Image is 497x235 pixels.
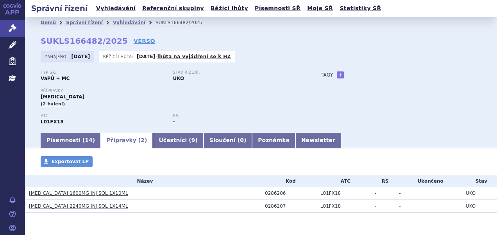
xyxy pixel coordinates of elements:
[240,137,244,143] span: 0
[265,190,316,196] div: 0286206
[337,71,344,78] a: +
[134,37,155,45] a: VERSO
[462,175,497,187] th: Stav
[29,203,128,209] a: [MEDICAL_DATA] 2240MG INJ SOL 1X14ML
[295,133,341,148] a: Newsletter
[41,89,305,93] p: Přípravky:
[137,53,231,60] p: -
[399,203,401,209] span: -
[204,133,252,148] a: Sloučení (0)
[395,175,462,187] th: Ukončeno
[29,190,128,196] a: [MEDICAL_DATA] 1600MG INJ SOL 1X10ML
[462,187,497,200] td: UKO
[316,187,371,200] td: AMIVANTAMAB
[371,175,395,187] th: RS
[156,17,212,28] li: SUKLS166482/2025
[141,137,145,143] span: 2
[261,175,316,187] th: Kód
[157,54,231,59] a: lhůta na vyjádření se k HZ
[173,76,184,81] strong: UKO
[41,101,65,107] span: (2 balení)
[337,3,383,14] a: Statistiky SŘ
[113,20,145,25] a: Vyhledávání
[94,3,138,14] a: Vyhledávání
[52,159,89,164] span: Exportovat LP
[41,133,101,148] a: Písemnosti (14)
[41,36,128,46] strong: SUKLS166482/2025
[208,3,250,14] a: Běžící lhůty
[101,133,153,148] a: Přípravky (2)
[462,200,497,213] td: UKO
[173,70,297,75] p: Stav řízení:
[41,70,165,75] p: Typ SŘ:
[375,203,376,209] span: -
[25,175,261,187] th: Název
[153,133,203,148] a: Účastníci (9)
[66,20,103,25] a: Správní řízení
[41,114,165,118] p: ATC:
[41,20,56,25] a: Domů
[265,203,316,209] div: 0286207
[137,54,156,59] strong: [DATE]
[25,3,94,14] h2: Správní řízení
[252,3,303,14] a: Písemnosti SŘ
[45,53,69,60] span: Zahájeno:
[173,114,297,118] p: RS:
[72,54,90,59] strong: [DATE]
[41,76,70,81] strong: VaPÚ + MC
[103,53,135,60] span: Běžící lhůta:
[316,200,371,213] td: AMIVANTAMAB
[321,70,333,80] h3: Tagy
[140,3,206,14] a: Referenční skupiny
[173,119,175,125] strong: -
[399,190,401,196] span: -
[305,3,335,14] a: Moje SŘ
[375,190,376,196] span: -
[316,175,371,187] th: ATC
[41,94,84,100] span: [MEDICAL_DATA]
[41,119,64,125] strong: AMIVANTAMAB
[191,137,195,143] span: 9
[85,137,92,143] span: 14
[252,133,295,148] a: Poznámka
[41,156,93,167] a: Exportovat LP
